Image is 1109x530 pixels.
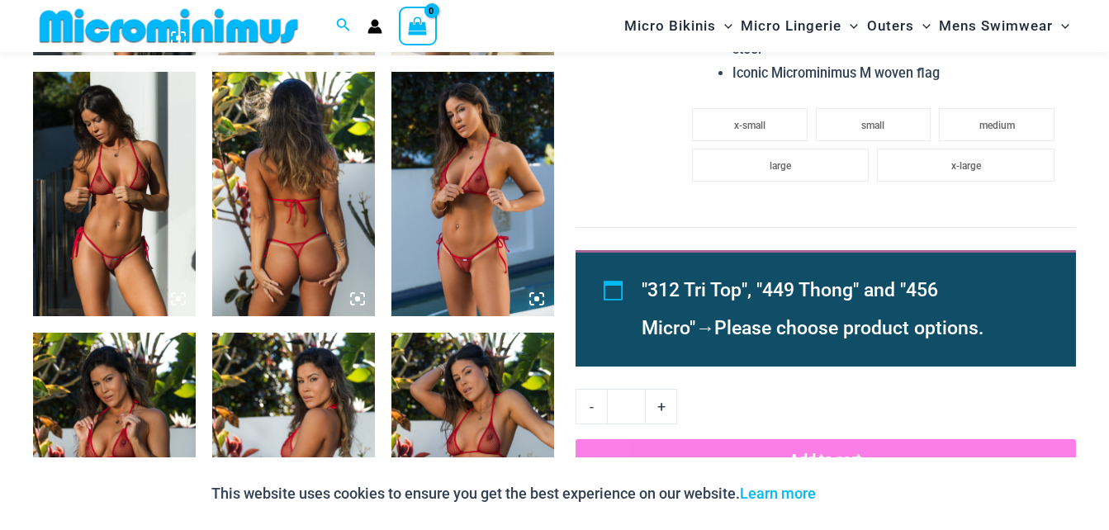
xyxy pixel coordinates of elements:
span: Menu Toggle [841,5,858,47]
span: Menu Toggle [716,5,732,47]
span: Mens Swimwear [939,5,1053,47]
span: medium [979,120,1015,131]
a: + [646,389,677,424]
span: Outers [867,5,914,47]
span: small [861,120,884,131]
a: Mens SwimwearMenu ToggleMenu Toggle [935,5,1073,47]
span: x-large [951,160,981,172]
nav: Site Navigation [618,2,1076,50]
button: Add to cart [576,439,1076,479]
li: medium [939,108,1054,141]
li: → [642,272,1038,348]
span: "312 Tri Top", "449 Thong" and "456 Micro" [642,279,938,339]
p: This website uses cookies to ensure you get the best experience on our website. [211,481,816,506]
a: Learn more [740,485,816,502]
li: x-large [877,149,1054,182]
a: Account icon link [367,19,382,34]
input: Product quantity [607,389,646,424]
a: - [576,389,607,424]
img: Summer Storm Red 312 Tri Top 449 Thong [212,72,375,316]
span: large [770,160,791,172]
span: x-small [734,120,765,131]
a: View Shopping Cart, empty [399,7,437,45]
span: Micro Bikinis [624,5,716,47]
li: large [692,149,869,182]
li: x-small [692,108,808,141]
button: Accept [828,474,898,513]
span: Menu Toggle [1053,5,1069,47]
span: Menu Toggle [914,5,931,47]
img: Summer Storm Red 312 Tri Top 449 Thong [391,72,554,316]
span: Micro Lingerie [741,5,841,47]
a: OutersMenu ToggleMenu Toggle [863,5,935,47]
a: Micro BikinisMenu ToggleMenu Toggle [620,5,737,47]
li: small [816,108,931,141]
img: Summer Storm Red 312 Tri Top 456 Micro [33,72,196,316]
a: Micro LingerieMenu ToggleMenu Toggle [737,5,862,47]
span: Please choose product options. [714,317,983,339]
img: MM SHOP LOGO FLAT [33,7,305,45]
li: Iconic Microminimus M woven flag [732,61,1063,86]
a: Search icon link [336,16,351,36]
